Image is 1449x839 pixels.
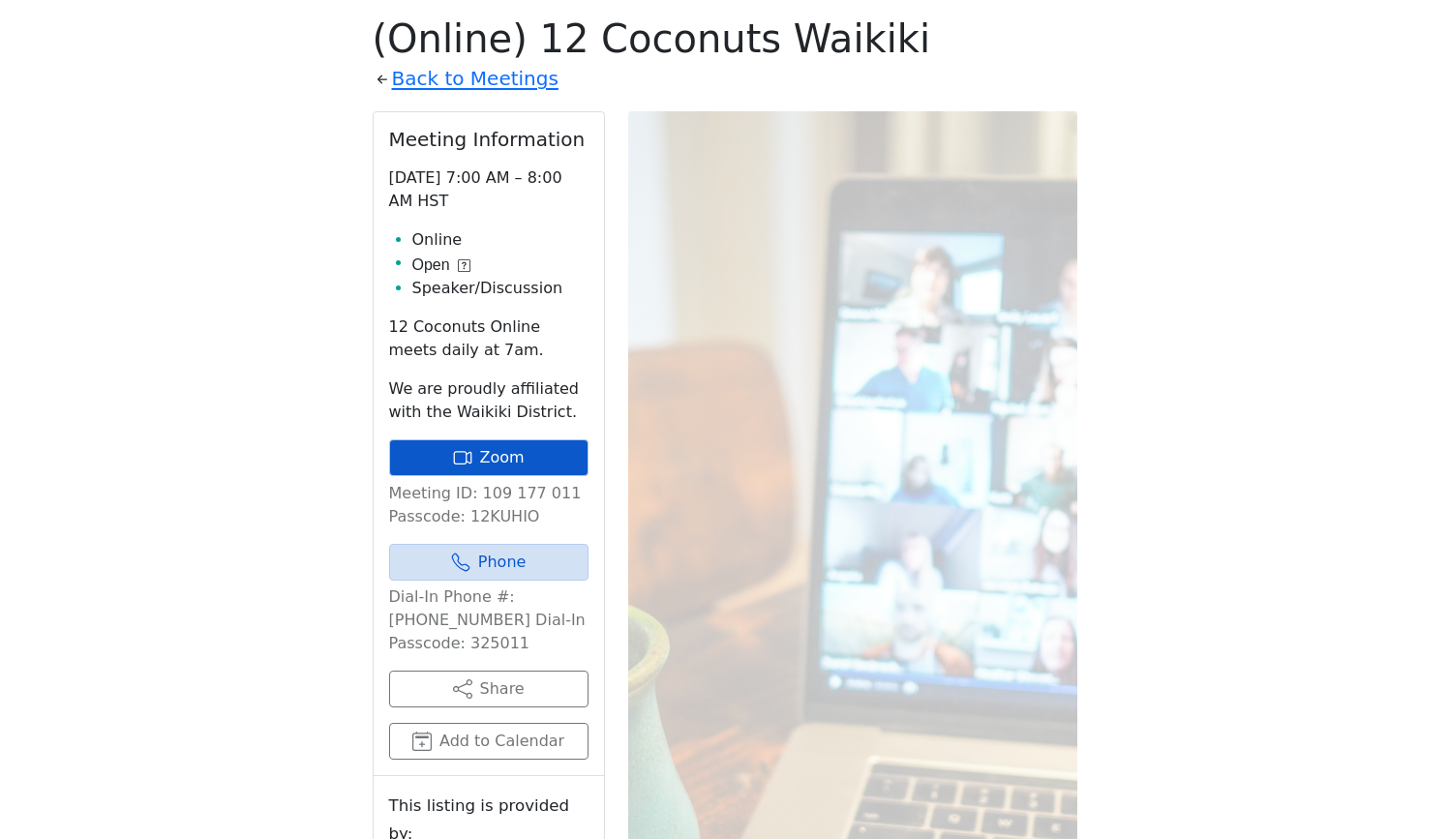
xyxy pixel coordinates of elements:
[389,671,589,707] button: Share
[392,62,558,96] a: Back to Meetings
[412,254,450,277] span: Open
[389,723,589,760] button: Add to Calendar
[412,277,589,300] li: Speaker/Discussion
[412,254,470,277] button: Open
[389,128,589,151] h2: Meeting Information
[412,228,589,252] li: Online
[373,15,1077,62] h1: (Online) 12 Coconuts Waikiki
[389,585,589,655] p: Dial-In Phone #: [PHONE_NUMBER] Dial-In Passcode: 325011
[389,544,589,581] a: Phone
[389,377,589,424] p: We are proudly affiliated with the Waikiki District.
[389,315,589,362] p: 12 Coconuts Online meets daily at 7am.
[389,166,589,213] p: [DATE] 7:00 AM – 8:00 AM HST
[389,439,589,476] a: Zoom
[389,482,589,528] p: Meeting ID: 109 177 011 Passcode: 12KUHIO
